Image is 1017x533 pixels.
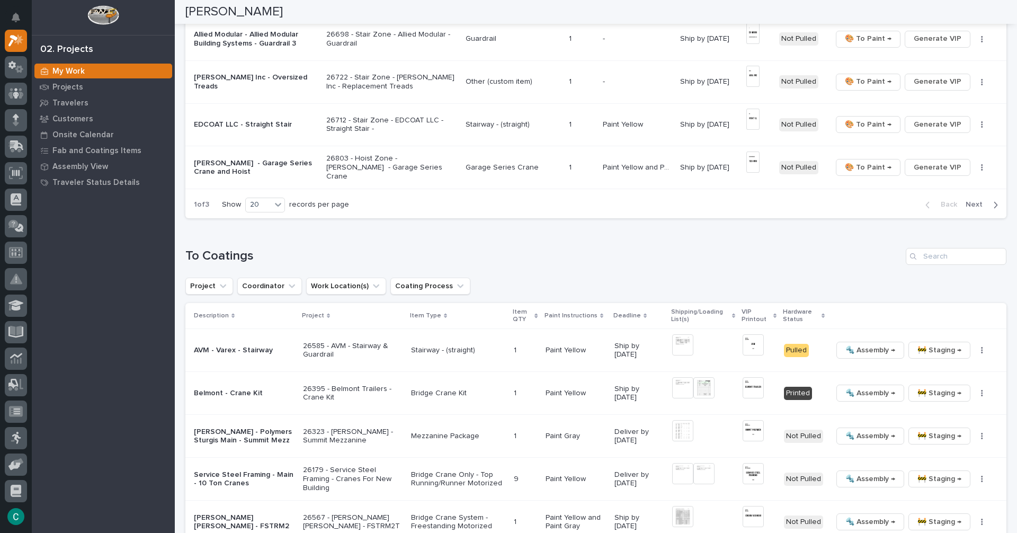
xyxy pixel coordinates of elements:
button: 🎨 To Paint → [836,31,900,48]
span: Back [934,200,957,209]
p: Customers [52,114,93,124]
button: 🚧 Staging → [908,385,970,402]
p: Paint Yellow [546,475,606,484]
p: Bridge Crane System - Freestanding Motorized [411,513,505,531]
span: Generate VIP [914,161,961,174]
p: [PERSON_NAME] [PERSON_NAME] - FSTRM2 [194,513,295,531]
span: 🚧 Staging → [917,387,961,399]
button: Coordinator [237,278,302,295]
p: Projects [52,83,83,92]
p: 1 [514,516,519,527]
p: 1 [569,75,574,86]
a: Fab and Coatings Items [32,143,175,158]
span: Generate VIP [914,32,961,45]
button: 🔩 Assembly → [836,513,904,530]
p: 1 [569,118,574,129]
p: Allied Modular - Allied Modular Building Systems - Guardrail 3 [194,30,318,48]
p: Deadline [613,310,641,322]
h1: To Coatings [185,248,902,264]
div: Notifications [13,13,27,30]
div: Not Pulled [779,75,818,88]
p: Paint Gray [546,432,606,441]
p: Paint Instructions [545,310,597,322]
p: 1 [569,32,574,43]
p: Assembly View [52,162,108,172]
button: 🎨 To Paint → [836,74,900,91]
p: 1 [569,161,574,172]
p: Stairway - (straight) [466,120,560,129]
button: 🎨 To Paint → [836,116,900,133]
span: 🔩 Assembly → [845,473,895,485]
p: Ship by [DATE] [614,385,664,403]
p: 9 [514,473,521,484]
p: Onsite Calendar [52,130,114,140]
span: Generate VIP [914,75,961,88]
tr: EDCOAT LLC - Straight Stair26712 - Stair Zone - EDCOAT LLC - Straight Stair -Stairway - (straight... [185,103,1006,146]
h2: [PERSON_NAME] [185,4,283,20]
tr: [PERSON_NAME] - Garage Series Crane and Hoist26803 - Hoist Zone - [PERSON_NAME] - Garage Series C... [185,146,1006,189]
p: Ship by [DATE] [680,75,731,86]
div: Not Pulled [779,161,818,174]
p: Garage Series Crane [466,163,560,172]
p: 26395 - Belmont Trailers - Crane Kit [303,385,403,403]
div: Not Pulled [779,118,818,131]
button: Next [961,200,1006,209]
p: - [603,32,607,43]
p: Bridge Crane Kit [411,389,505,398]
p: Ship by [DATE] [614,513,664,531]
span: 🔩 Assembly → [845,387,895,399]
div: Not Pulled [784,430,823,443]
p: Description [194,310,229,322]
p: 26585 - AVM - Stairway & Guardrail [303,342,403,360]
p: Traveler Status Details [52,178,140,188]
tr: Service Steel Framing - Main - 10 Ton Cranes26179 - Service Steel Framing - Cranes For New Buildi... [185,458,1006,501]
button: Back [917,200,961,209]
p: Paint Yellow and Paint Gray [546,513,606,531]
button: Notifications [5,6,27,29]
span: 🚧 Staging → [917,473,961,485]
p: Stairway - (straight) [411,346,505,355]
span: 🎨 To Paint → [845,118,891,131]
button: 🔩 Assembly → [836,342,904,359]
button: 🔩 Assembly → [836,428,904,445]
a: Assembly View [32,158,175,174]
p: Deliver by [DATE] [614,470,664,488]
p: Item QTY [513,306,532,326]
span: 🚧 Staging → [917,430,961,442]
p: Hardware Status [783,306,819,326]
p: VIP Printout [742,306,770,326]
p: 26803 - Hoist Zone - [PERSON_NAME] - Garage Series Crane [326,154,457,181]
p: Ship by [DATE] [680,32,731,43]
button: 🎨 To Paint → [836,159,900,176]
p: 1 of 3 [185,192,218,218]
tr: Belmont - Crane Kit26395 - Belmont Trailers - Crane KitBridge Crane Kit11 Paint YellowShip by [DA... [185,372,1006,415]
a: Customers [32,111,175,127]
p: 1 [514,387,519,398]
div: Not Pulled [784,516,823,529]
p: 26323 - [PERSON_NAME] - Summit Mezzanine [303,428,403,446]
button: Generate VIP [905,159,970,176]
button: 🔩 Assembly → [836,385,904,402]
p: Shipping/Loading List(s) [671,306,729,326]
img: Workspace Logo [87,5,119,25]
p: Mezzanine Package [411,432,505,441]
p: - [603,75,607,86]
p: Belmont - Crane Kit [194,389,295,398]
p: Bridge Crane Only - Top Running/Runner Motorized [411,470,505,488]
p: My Work [52,67,85,76]
tr: Allied Modular - Allied Modular Building Systems - Guardrail 326698 - Stair Zone - Allied Modular... [185,17,1006,60]
p: Ship by [DATE] [614,342,664,360]
button: Coating Process [390,278,470,295]
div: Pulled [784,344,809,357]
p: Project [302,310,324,322]
p: 1 [514,344,519,355]
p: 26712 - Stair Zone - EDCOAT LLC - Straight Stair - [326,116,457,134]
p: Ship by [DATE] [680,118,731,129]
button: Generate VIP [905,74,970,91]
div: 02. Projects [40,44,93,56]
div: Search [906,248,1006,265]
p: Paint Yellow and Paint Gray [603,161,674,172]
p: Ship by [DATE] [680,161,731,172]
p: 26698 - Stair Zone - Allied Modular - Guardrail [326,30,457,48]
span: 🔩 Assembly → [845,516,895,528]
